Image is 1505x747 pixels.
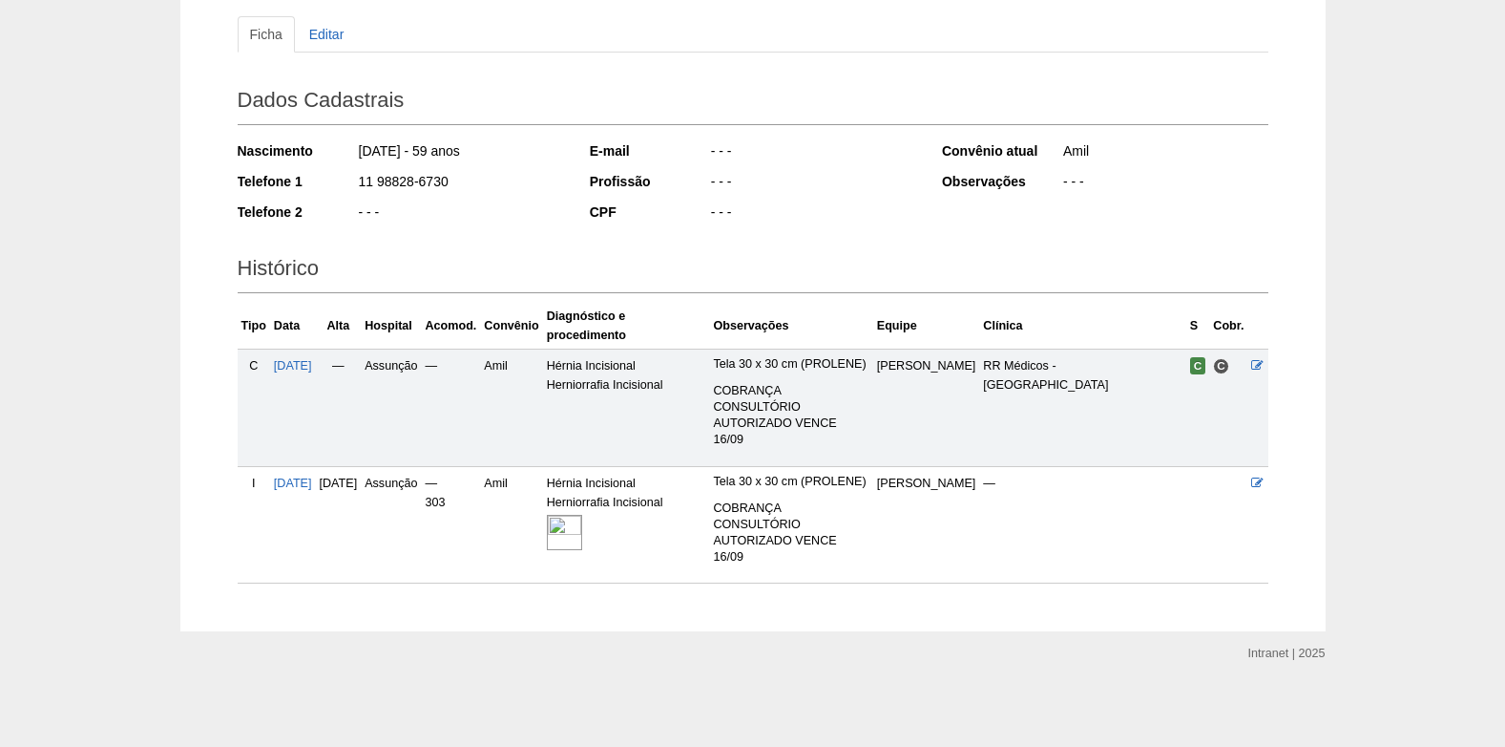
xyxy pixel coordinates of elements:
p: COBRANÇA CONSULTÓRIO AUTORIZADO VENCE 16/09 [713,501,868,566]
td: — [421,349,480,466]
th: Acomod. [421,303,480,350]
div: Intranet | 2025 [1248,644,1326,663]
div: Observações [942,172,1061,191]
div: - - - [357,203,564,226]
th: Hospital [361,303,421,350]
td: — 303 [421,466,480,584]
div: C [241,356,266,375]
th: Equipe [873,303,980,350]
div: - - - [1061,172,1268,196]
div: Nascimento [238,141,357,160]
p: Tela 30 x 30 cm (PROLENE) [713,474,868,490]
div: Telefone 2 [238,203,357,222]
th: Clínica [979,303,1185,350]
h2: Dados Cadastrais [238,81,1268,125]
div: I [241,474,266,493]
td: Assunção [361,466,421,584]
span: [DATE] [320,477,358,490]
div: [DATE] - 59 anos [357,141,564,165]
td: Amil [480,349,542,466]
h2: Histórico [238,249,1268,293]
td: — [979,466,1185,584]
th: Diagnóstico e procedimento [543,303,710,350]
div: - - - [709,141,916,165]
a: Ficha [238,16,295,53]
p: Tela 30 x 30 cm (PROLENE) [713,356,868,373]
div: Convênio atual [942,141,1061,160]
td: Assunção [361,349,421,466]
p: COBRANÇA CONSULTÓRIO AUTORIZADO VENCE 16/09 [713,383,868,448]
div: Amil [1061,141,1268,165]
span: Consultório [1213,358,1229,374]
th: Alta [316,303,362,350]
div: - - - [709,172,916,196]
th: Data [270,303,316,350]
th: Observações [709,303,872,350]
div: 11 98828-6730 [357,172,564,196]
span: Confirmada [1190,357,1206,374]
div: Profissão [590,172,709,191]
td: Hérnia Incisional Herniorrafia Incisional [543,349,710,466]
a: [DATE] [274,477,312,490]
div: - - - [709,203,916,226]
a: Editar [297,16,357,53]
th: Convênio [480,303,542,350]
td: [PERSON_NAME] [873,466,980,584]
td: Hérnia Incisional Herniorrafia Incisional [543,466,710,584]
td: Amil [480,466,542,584]
a: [DATE] [274,359,312,373]
th: S [1186,303,1210,350]
td: — [316,349,362,466]
td: RR Médicos - [GEOGRAPHIC_DATA] [979,349,1185,466]
div: Telefone 1 [238,172,357,191]
div: E-mail [590,141,709,160]
th: Cobr. [1209,303,1247,350]
th: Tipo [238,303,270,350]
div: CPF [590,203,709,222]
td: [PERSON_NAME] [873,349,980,466]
